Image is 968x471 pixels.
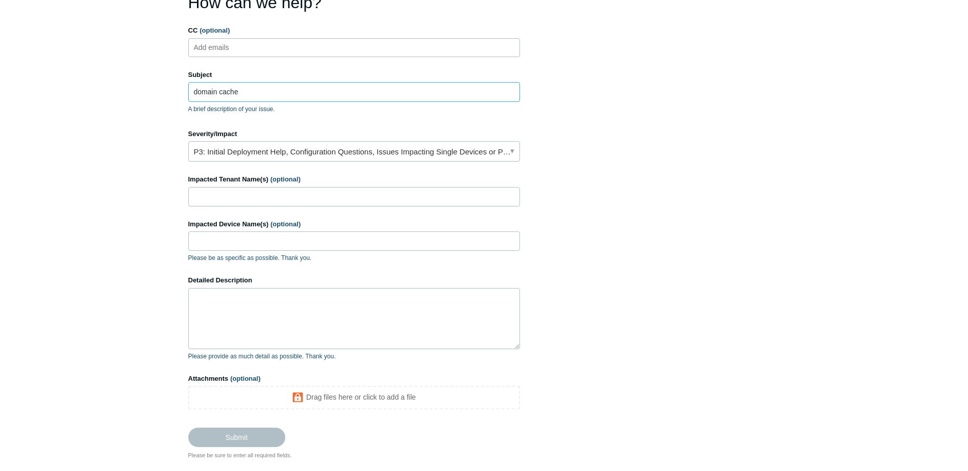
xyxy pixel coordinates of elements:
[188,275,520,285] label: Detailed Description
[230,375,260,382] span: (optional)
[188,374,520,384] label: Attachments
[188,174,520,185] label: Impacted Tenant Name(s)
[188,253,520,263] p: Please be as specific as possible. Thank you.
[190,40,251,55] input: Add emails
[188,141,520,162] a: P3: Initial Deployment Help, Configuration Questions, Issues Impacting Single Devices or Past Out...
[188,428,285,447] input: Submit
[188,25,520,36] label: CC
[188,219,520,229] label: Impacted Device Name(s)
[188,129,520,139] label: Severity/Impact
[188,451,520,460] div: Please be sure to enter all required fields.
[270,220,301,228] span: (optional)
[200,27,230,34] span: (optional)
[270,175,301,183] span: (optional)
[188,352,520,361] p: Please provide as much detail as possible. Thank you.
[188,104,520,114] p: A brief description of your issue.
[188,70,520,80] label: Subject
